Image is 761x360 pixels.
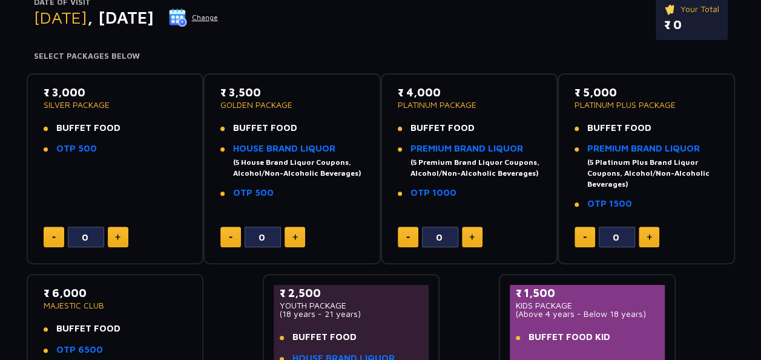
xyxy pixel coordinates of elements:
[529,332,610,342] span: BUFFET FOOD KID
[575,84,718,101] p: ₹ 5,000
[44,285,187,301] p: ₹ 6,000
[587,143,700,153] a: PREMIUM BRAND LIQUOR
[52,236,56,238] img: minus
[44,101,187,109] p: SILVER PACKAGE
[575,101,718,109] p: PLATINUM PLUS PACKAGE
[516,301,659,310] p: KIDS PACKAGE
[647,234,652,240] img: plus
[56,344,103,355] a: OTP 6500
[406,236,410,238] img: minus
[587,157,718,190] div: (5 Platinum Plus Brand Liquor Coupons, Alcohol/Non-Alcoholic Beverages)
[583,236,587,238] img: minus
[398,84,541,101] p: ₹ 4,000
[56,143,97,153] a: OTP 500
[56,323,120,333] span: BUFFET FOOD
[87,7,154,27] span: , [DATE]
[56,122,120,133] span: BUFFET FOOD
[410,143,523,153] a: PREMIUM BRAND LIQUOR
[168,8,219,27] button: Change
[516,285,659,301] p: ₹ 1,500
[280,310,423,318] p: (18 years - 21 years)
[587,122,651,133] span: BUFFET FOOD
[233,122,297,133] span: BUFFET FOOD
[115,234,120,240] img: plus
[292,332,357,342] span: BUFFET FOOD
[44,301,187,310] p: MAJESTIC CLUB
[664,2,677,16] img: ticket
[34,52,728,61] h4: Select Packages Below
[292,234,298,240] img: plus
[280,301,423,310] p: YOUTH PACKAGE
[44,84,187,101] p: ₹ 3,000
[34,7,87,27] span: [DATE]
[410,122,475,133] span: BUFFET FOOD
[410,157,541,179] div: (5 Premium Brand Liquor Coupons, Alcohol/Non-Alcoholic Beverages)
[587,198,632,208] a: OTP 1500
[410,187,456,198] a: OTP 1000
[280,285,423,301] p: ₹ 2,500
[398,101,541,109] p: PLATINUM PACKAGE
[469,234,475,240] img: plus
[664,2,719,16] p: Your Total
[516,310,659,318] p: (Above 4 years - Below 18 years)
[233,143,335,153] a: HOUSE BRAND LIQUOR
[233,187,274,198] a: OTP 500
[220,101,364,109] p: GOLDEN PACKAGE
[233,157,364,179] div: (5 House Brand Liquor Coupons, Alcohol/Non-Alcoholic Beverages)
[220,84,364,101] p: ₹ 3,500
[664,16,719,34] p: ₹ 0
[229,236,232,238] img: minus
